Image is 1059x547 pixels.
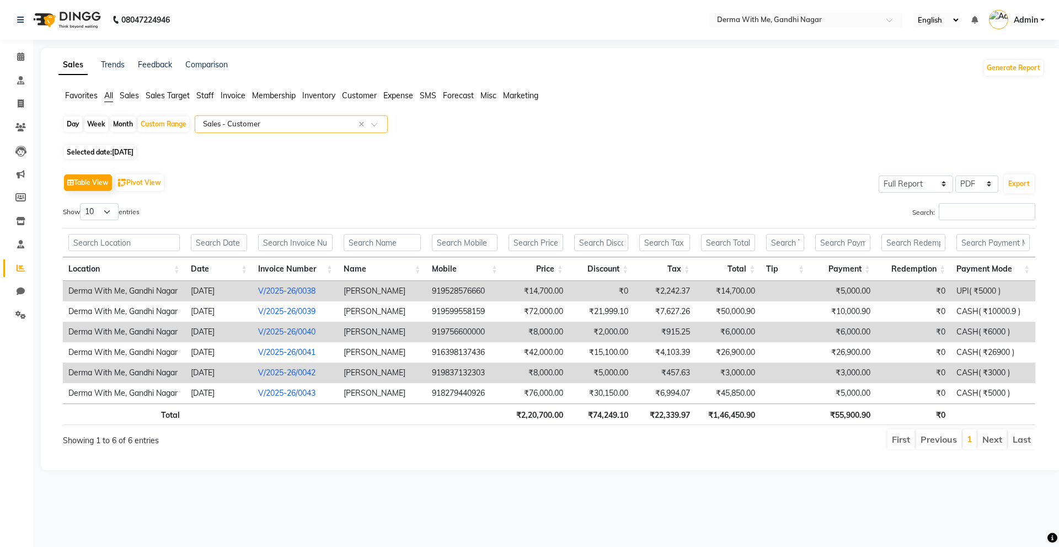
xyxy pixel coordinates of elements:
select: Showentries [80,203,119,220]
span: SMS [420,91,436,100]
a: Feedback [138,60,172,70]
img: logo [28,4,104,35]
td: ₹6,000.00 [810,322,875,342]
td: ₹3,000.00 [696,363,761,383]
td: ₹0 [876,342,951,363]
td: Derma With Me, Gandhi Nagar [63,281,185,301]
td: 919599558159 [426,301,504,322]
td: ₹457.63 [634,363,696,383]
th: Tip: activate to sort column ascending [761,257,810,281]
th: Total [63,403,185,425]
input: Search Invoice Number [258,234,333,251]
td: [DATE] [185,301,253,322]
div: Month [110,116,136,132]
th: Discount: activate to sort column ascending [569,257,634,281]
button: Generate Report [984,60,1043,76]
td: Derma With Me, Gandhi Nagar [63,301,185,322]
input: Search Redemption [881,234,945,251]
span: [DATE] [112,148,133,156]
td: [DATE] [185,363,253,383]
span: Invoice [221,91,245,100]
td: [PERSON_NAME] [338,281,426,301]
div: Day [64,116,82,132]
a: V/2025-26/0041 [258,347,315,357]
td: 919756600000 [426,322,504,342]
td: CASH( ₹5000 ) [951,383,1035,403]
th: Date: activate to sort column ascending [185,257,253,281]
th: Redemption: activate to sort column ascending [876,257,951,281]
span: Admin [1014,14,1038,26]
td: CASH( ₹3000 ) [951,363,1035,383]
td: ₹76,000.00 [503,383,569,403]
td: CASH( ₹10000.9 ) [951,301,1035,322]
div: Week [84,116,108,132]
td: ₹14,700.00 [696,281,761,301]
td: [DATE] [185,383,253,403]
a: V/2025-26/0039 [258,306,315,316]
span: Customer [342,91,377,100]
span: Membership [252,91,296,100]
th: ₹0 [876,403,951,425]
td: [DATE] [185,342,253,363]
td: ₹26,900.00 [810,342,875,363]
th: Payment Mode: activate to sort column ascending [951,257,1035,281]
td: Derma With Me, Gandhi Nagar [63,363,185,383]
td: [DATE] [185,322,253,342]
th: ₹1,46,450.90 [696,403,761,425]
td: 919528576660 [426,281,504,301]
td: ₹6,000.00 [696,322,761,342]
td: ₹5,000.00 [810,383,875,403]
input: Search Tip [766,234,804,251]
td: ₹21,999.10 [569,301,634,322]
td: ₹45,850.00 [696,383,761,403]
td: ₹26,900.00 [696,342,761,363]
div: Custom Range [138,116,189,132]
input: Search Payment Mode [956,234,1030,251]
span: Staff [196,91,214,100]
img: Admin [989,10,1008,29]
td: ₹8,000.00 [503,322,569,342]
span: Forecast [443,91,474,100]
td: [PERSON_NAME] [338,301,426,322]
th: ₹74,249.10 [569,403,634,425]
span: Inventory [302,91,335,100]
span: Favorites [65,91,98,100]
td: ₹5,000.00 [569,363,634,383]
td: ₹3,000.00 [810,363,875,383]
span: Selected date: [64,145,136,159]
input: Search Location [68,234,180,251]
input: Search Total [701,234,756,251]
td: ₹4,103.39 [634,342,696,363]
a: V/2025-26/0042 [258,368,315,378]
td: ₹14,700.00 [503,281,569,301]
button: Table View [64,174,112,191]
th: Total: activate to sort column ascending [696,257,761,281]
th: Price: activate to sort column ascending [503,257,569,281]
span: Sales [120,91,139,100]
td: ₹50,000.90 [696,301,761,322]
a: V/2025-26/0038 [258,286,315,296]
a: V/2025-26/0043 [258,388,315,398]
th: Invoice Number: activate to sort column ascending [253,257,338,281]
td: [PERSON_NAME] [338,342,426,363]
td: ₹0 [876,383,951,403]
td: ₹915.25 [634,322,696,342]
input: Search Price [509,234,563,251]
label: Show entries [63,203,140,220]
th: ₹55,900.90 [810,403,875,425]
td: Derma With Me, Gandhi Nagar [63,342,185,363]
th: ₹22,339.97 [634,403,696,425]
th: ₹2,20,700.00 [503,403,569,425]
th: Payment: activate to sort column ascending [810,257,875,281]
td: [PERSON_NAME] [338,363,426,383]
td: ₹0 [876,322,951,342]
a: Sales [58,55,88,75]
a: Comparison [185,60,228,70]
span: Clear all [359,119,368,130]
th: Mobile: activate to sort column ascending [426,257,504,281]
input: Search Name [344,234,421,251]
span: Misc [480,91,496,100]
td: UPI( ₹5000 ) [951,281,1035,301]
button: Export [1004,174,1034,193]
div: Showing 1 to 6 of 6 entries [63,428,458,447]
